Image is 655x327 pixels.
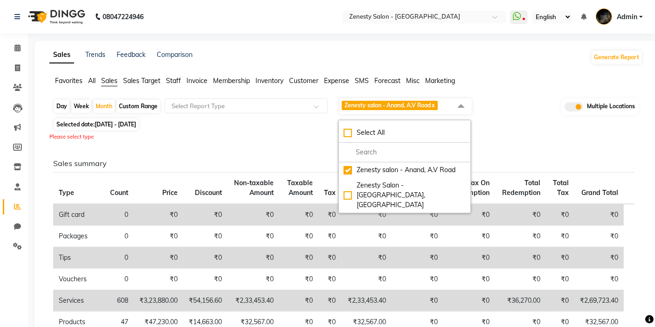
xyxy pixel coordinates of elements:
[287,179,313,197] span: Taxable Amount
[546,225,574,247] td: ₹0
[255,77,283,85] span: Inventory
[392,247,443,268] td: ₹0
[49,133,642,141] div: Please select type
[574,204,624,226] td: ₹0
[341,268,391,290] td: ₹0
[123,77,160,85] span: Sales Target
[279,225,318,247] td: ₹0
[574,290,624,311] td: ₹2,69,723.40
[374,77,400,85] span: Forecast
[443,247,495,268] td: ₹0
[546,247,574,268] td: ₹0
[318,247,341,268] td: ₹0
[53,247,104,268] td: Tips
[228,290,279,311] td: ₹2,33,453.40
[53,268,104,290] td: Vouchers
[495,225,546,247] td: ₹0
[134,225,183,247] td: ₹0
[95,121,136,128] span: [DATE] - [DATE]
[596,8,612,25] img: Admin
[103,4,144,30] b: 08047224946
[71,100,91,113] div: Week
[59,188,74,197] span: Type
[134,290,183,311] td: ₹3,23,880.00
[183,225,228,247] td: ₹0
[318,225,341,247] td: ₹0
[53,159,635,168] h6: Sales summary
[289,77,318,85] span: Customer
[157,50,193,59] a: Comparison
[93,100,115,113] div: Month
[104,225,134,247] td: 0
[24,4,88,30] img: logo
[85,50,105,59] a: Trends
[344,165,466,175] div: Zenesty salon - Anand, A.V Road
[617,12,637,22] span: Admin
[183,204,228,226] td: ₹0
[213,77,250,85] span: Membership
[279,268,318,290] td: ₹0
[186,77,207,85] span: Invoice
[355,77,369,85] span: SMS
[318,204,341,226] td: ₹0
[166,77,181,85] span: Staff
[54,100,69,113] div: Day
[53,290,104,311] td: Services
[406,77,420,85] span: Misc
[101,77,117,85] span: Sales
[431,102,435,109] a: x
[134,247,183,268] td: ₹0
[392,268,443,290] td: ₹0
[495,290,546,311] td: ₹36,270.00
[495,204,546,226] td: ₹0
[574,268,624,290] td: ₹0
[318,290,341,311] td: ₹0
[228,225,279,247] td: ₹0
[587,102,635,111] span: Multiple Locations
[443,204,495,226] td: ₹0
[546,204,574,226] td: ₹0
[183,290,228,311] td: ₹54,156.60
[110,188,128,197] span: Count
[341,204,391,226] td: ₹0
[546,290,574,311] td: ₹0
[279,290,318,311] td: ₹0
[117,50,145,59] a: Feedback
[234,179,274,197] span: Non-taxable Amount
[443,268,495,290] td: ₹0
[443,225,495,247] td: ₹0
[344,147,466,157] input: multiselect-search
[134,204,183,226] td: ₹0
[49,47,74,63] a: Sales
[195,188,222,197] span: Discount
[279,247,318,268] td: ₹0
[392,225,443,247] td: ₹0
[574,247,624,268] td: ₹0
[55,77,83,85] span: Favorites
[344,128,466,138] div: Select All
[104,247,134,268] td: 0
[392,290,443,311] td: ₹0
[104,290,134,311] td: 608
[502,179,540,197] span: Total Redemption
[425,77,455,85] span: Marketing
[341,225,391,247] td: ₹0
[345,102,431,109] span: Zenesty salon - Anand, A.V Road
[574,225,624,247] td: ₹0
[162,188,178,197] span: Price
[495,247,546,268] td: ₹0
[324,188,336,197] span: Tax
[581,188,618,197] span: Grand Total
[134,268,183,290] td: ₹0
[318,268,341,290] td: ₹0
[279,204,318,226] td: ₹0
[546,268,574,290] td: ₹0
[341,290,391,311] td: ₹2,33,453.40
[392,204,443,226] td: ₹0
[117,100,160,113] div: Custom Range
[228,247,279,268] td: ₹0
[183,247,228,268] td: ₹0
[228,204,279,226] td: ₹0
[228,268,279,290] td: ₹0
[553,179,569,197] span: Total Tax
